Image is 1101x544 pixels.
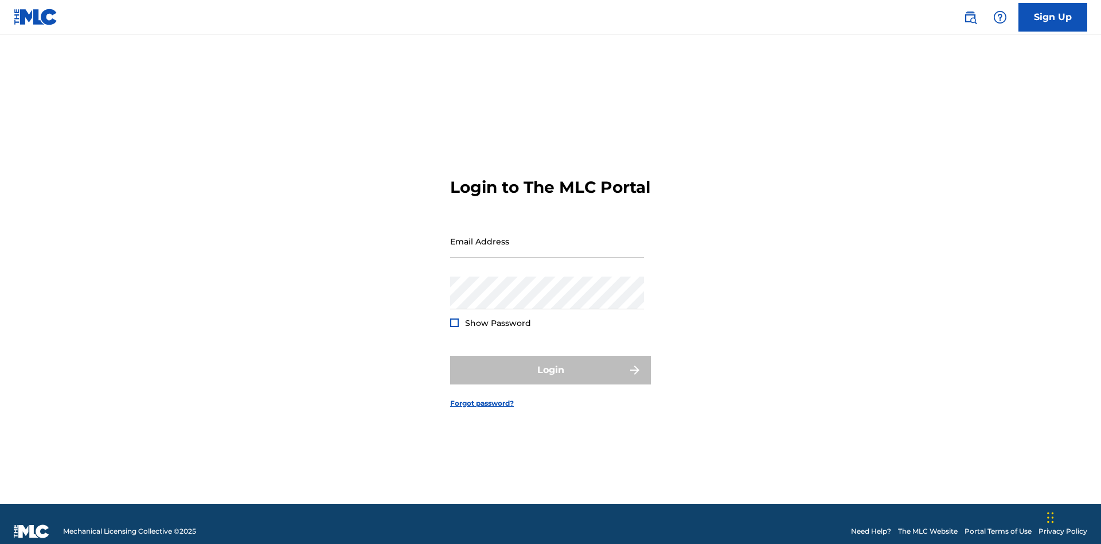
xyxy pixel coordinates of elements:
[14,9,58,25] img: MLC Logo
[965,526,1032,537] a: Portal Terms of Use
[1018,3,1087,32] a: Sign Up
[1044,489,1101,544] iframe: Chat Widget
[963,10,977,24] img: search
[14,524,49,538] img: logo
[959,6,982,29] a: Public Search
[989,6,1012,29] div: Help
[450,398,514,409] a: Forgot password?
[63,526,196,537] span: Mechanical Licensing Collective © 2025
[898,526,958,537] a: The MLC Website
[993,10,1007,24] img: help
[465,318,531,328] span: Show Password
[1038,526,1087,537] a: Privacy Policy
[450,177,650,197] h3: Login to The MLC Portal
[851,526,891,537] a: Need Help?
[1047,500,1054,535] div: Drag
